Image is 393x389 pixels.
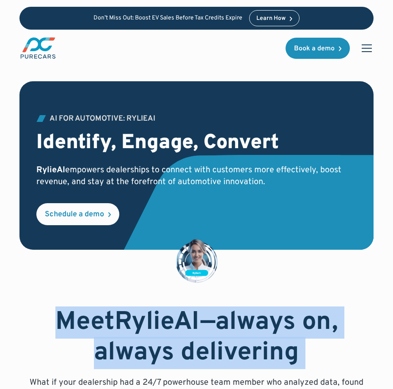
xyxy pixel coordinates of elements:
[19,36,57,60] a: main
[294,45,335,52] div: Book a demo
[357,38,374,58] div: menu
[36,165,65,176] strong: RylieAI
[36,131,356,156] h2: Identify, Engage, Convert
[249,10,300,26] a: Learn How
[256,16,286,22] div: Learn How
[19,36,57,60] img: purecars logo
[45,211,104,218] div: Schedule a demo
[115,306,201,339] strong: RylieAI
[36,164,356,188] p: empowers dealerships to connect with customers more effectively, boost revenue, and stay at the f...
[49,115,155,123] div: AI for Automotive: RylieAI
[286,38,350,59] a: Book a demo
[94,306,338,369] strong: —always on, always delivering
[55,306,115,339] strong: Meet
[93,15,242,22] p: Don’t Miss Out: Boost EV Sales Before Tax Credits Expire
[36,203,119,225] a: Schedule a demo
[176,239,218,284] img: customer data platform illustration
